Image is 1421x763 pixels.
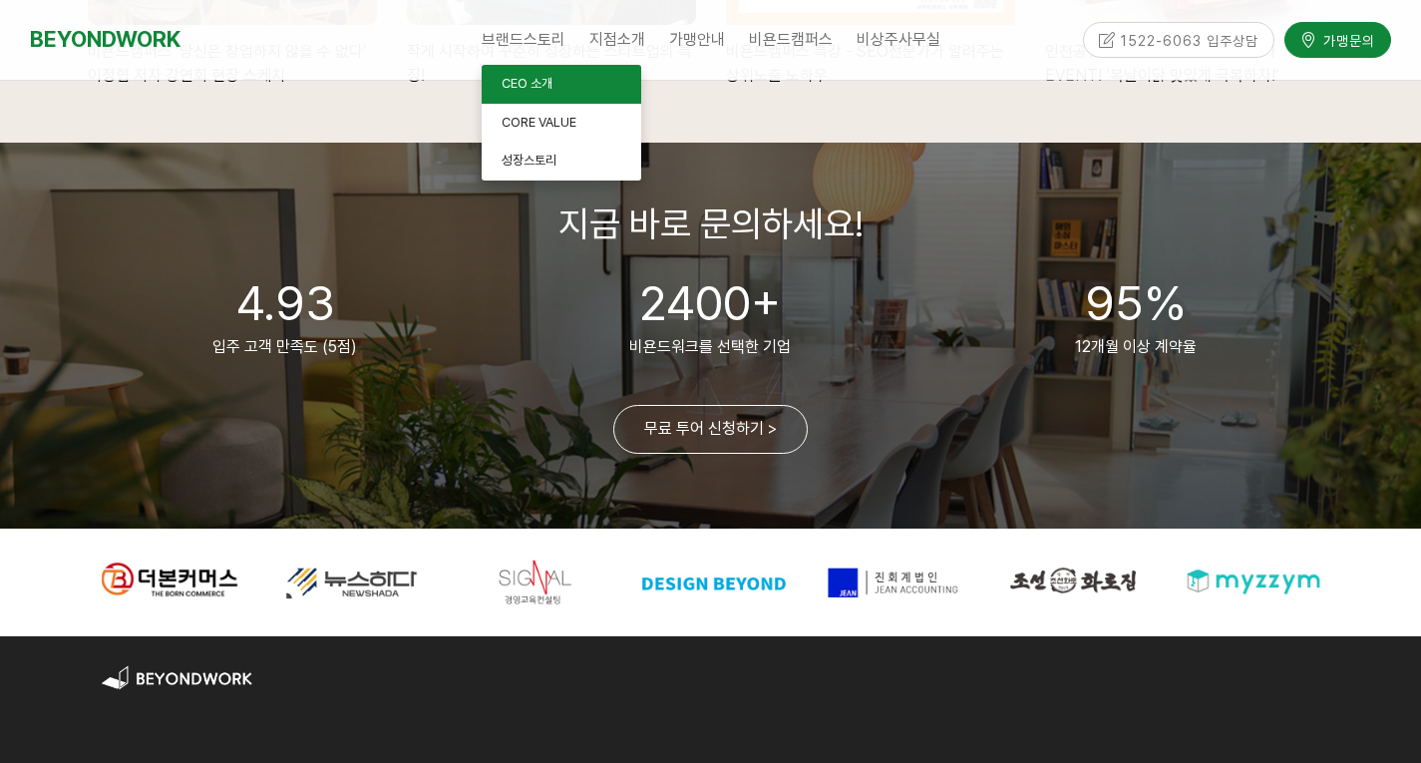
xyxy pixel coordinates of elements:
[502,76,552,91] span: CEO 소개
[857,30,940,49] span: 비상주사무실
[30,21,180,58] a: BEYONDWORK
[657,15,737,65] a: 가맹안내
[669,30,725,49] span: 가맹안내
[639,274,781,332] span: 2400+
[1284,22,1391,57] a: 가맹문의
[845,15,952,65] a: 비상주사무실
[235,274,334,332] span: 4.93
[482,30,565,49] span: 브랜드스토리
[737,15,845,65] a: 비욘드캠퍼스
[482,142,641,181] a: 성장스토리
[1075,337,1197,356] span: 12개월 이상 계약율
[502,153,556,168] span: 성장스토리
[1085,274,1187,332] span: 95%
[470,15,577,65] a: 브랜드스토리
[749,30,833,49] span: 비욘드캠퍼스
[482,65,641,104] a: CEO 소개
[1317,30,1375,50] span: 가맹문의
[558,202,864,245] span: 지금 바로 문의하세요!
[577,15,657,65] a: 지점소개
[613,405,808,454] a: 무료 투어 신청하기 >
[482,104,641,143] a: CORE VALUE
[502,115,576,130] span: CORE VALUE
[212,337,357,356] span: 입주 고객 만족도 (5점)
[629,337,791,356] span: 비욘드워크를 선택한 기업
[589,30,645,49] span: 지점소개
